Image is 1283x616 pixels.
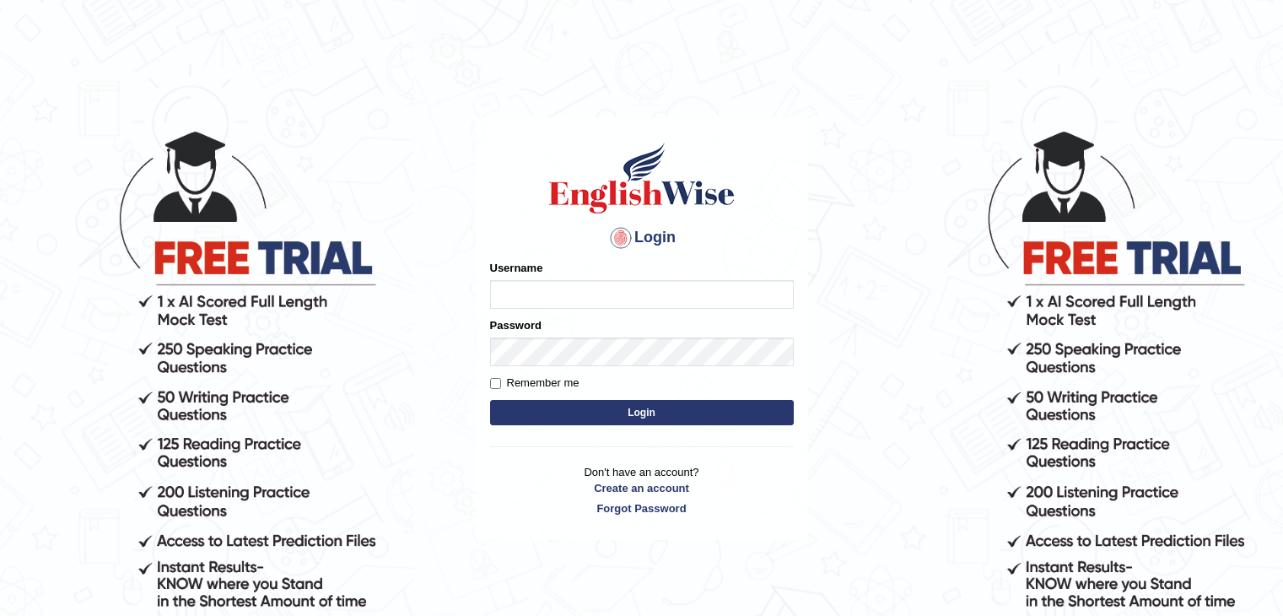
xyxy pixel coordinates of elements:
label: Password [490,317,542,333]
p: Don't have an account? [490,464,794,516]
h4: Login [490,224,794,251]
a: Forgot Password [490,500,794,516]
label: Remember me [490,375,580,392]
label: Username [490,260,543,276]
img: Logo of English Wise sign in for intelligent practice with AI [546,140,738,216]
input: Remember me [490,378,501,389]
button: Login [490,400,794,425]
a: Create an account [490,480,794,496]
